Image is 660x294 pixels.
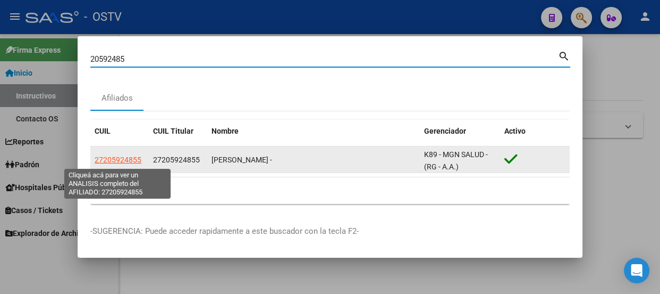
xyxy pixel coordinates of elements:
span: K89 - MGN SALUD - (RG - A.A.) [424,150,488,171]
span: Activo [504,127,526,135]
datatable-header-cell: Nombre [207,120,420,143]
div: [PERSON_NAME] - [211,154,416,166]
datatable-header-cell: CUIL Titular [149,120,207,143]
div: Open Intercom Messenger [624,258,649,283]
span: 27205924855 [153,156,200,164]
mat-icon: search [558,49,570,62]
div: 1 total [90,177,570,204]
datatable-header-cell: Activo [500,120,570,143]
span: CUIL [95,127,111,135]
datatable-header-cell: CUIL [90,120,149,143]
span: Nombre [211,127,239,135]
p: -SUGERENCIA: Puede acceder rapidamente a este buscador con la tecla F2- [90,225,570,238]
div: Afiliados [101,92,133,104]
datatable-header-cell: Gerenciador [420,120,500,143]
span: CUIL Titular [153,127,193,135]
span: Gerenciador [424,127,466,135]
span: 27205924855 [95,156,141,164]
